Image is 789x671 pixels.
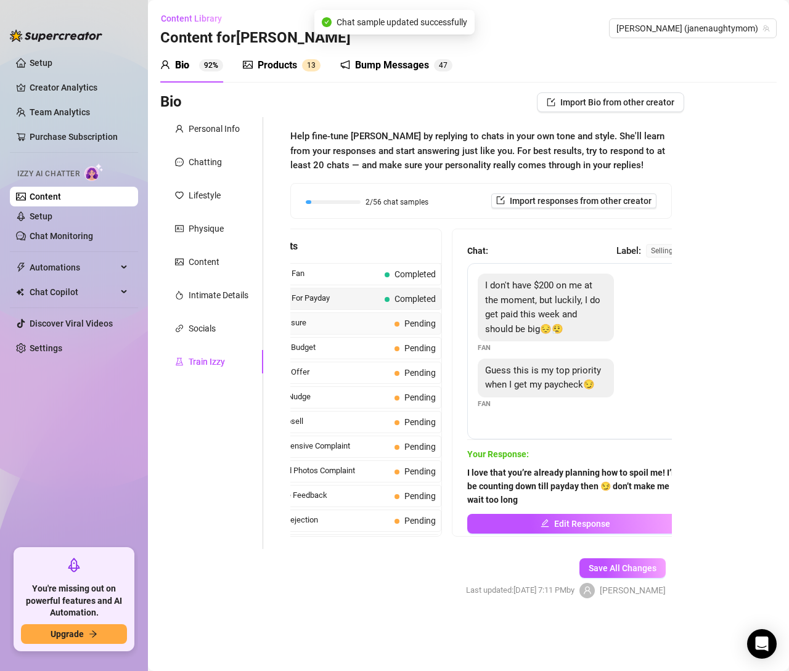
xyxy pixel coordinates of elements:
[30,211,52,221] a: Setup
[189,122,240,136] div: Personal Info
[322,17,332,27] span: check-circle
[616,244,641,259] span: Label:
[478,343,491,353] span: Fan
[467,514,683,534] button: Edit Response
[189,355,225,368] div: Train Izzy
[189,222,224,235] div: Physique
[439,61,443,70] span: 4
[302,59,321,71] sup: 13
[30,282,117,302] span: Chat Copilot
[263,317,390,329] span: No Pressure
[537,92,684,112] button: Import Bio from other creator
[30,78,128,97] a: Creator Analytics
[16,288,24,296] img: Chat Copilot
[485,365,601,391] span: Guess this is my top priority when I get my paycheck😏
[404,442,436,452] span: Pending
[160,28,351,48] h3: Content for [PERSON_NAME]
[467,468,676,505] strong: I love that you’re already planning how to spoil me! I’ll be counting down till payday then 😏 don...
[16,262,26,272] span: thunderbolt
[404,392,436,402] span: Pending
[30,58,52,68] a: Setup
[175,291,184,299] span: fire
[404,319,436,328] span: Pending
[175,224,184,233] span: idcard
[747,629,777,659] div: Open Intercom Messenger
[30,231,93,241] a: Chat Monitoring
[10,30,102,42] img: logo-BBDzfeDw.svg
[189,255,219,269] div: Content
[51,629,84,639] span: Upgrade
[404,491,436,501] span: Pending
[84,163,104,181] img: AI Chatter
[404,516,436,526] span: Pending
[30,258,117,277] span: Automations
[175,58,189,73] div: Bio
[404,343,436,353] span: Pending
[175,191,184,200] span: heart
[366,198,428,206] span: 2/56 chat samples
[89,630,97,638] span: arrow-right
[243,60,253,70] span: picture
[175,158,184,166] span: message
[485,280,600,335] span: I don't have $200 on me at the moment, but luckily, I do get paid this week and should be big😔😮‍💨
[589,563,656,573] span: Save All Changes
[189,189,221,202] div: Lifestyle
[263,341,390,354] span: Limited Budget
[496,196,505,205] span: import
[160,9,232,28] button: Content Library
[175,124,184,133] span: user
[30,127,128,147] a: Purchase Subscription
[30,343,62,353] a: Settings
[175,258,184,266] span: picture
[404,368,436,378] span: Pending
[646,244,678,258] span: selling
[579,558,666,578] button: Save All Changes
[547,98,555,107] span: import
[311,61,316,70] span: 3
[434,59,452,71] sup: 47
[175,324,184,333] span: link
[404,466,436,476] span: Pending
[67,558,81,572] span: rocket
[263,514,390,526] span: Broke Rejection
[443,61,448,70] span: 7
[160,60,170,70] span: user
[21,583,127,619] span: You're missing out on powerful features and AI Automation.
[189,155,222,169] div: Chatting
[263,391,390,403] span: Gentle Nudge
[21,624,127,644] button: Upgradearrow-right
[30,319,113,328] a: Discover Viral Videos
[263,415,390,428] span: Flirty Upsell
[263,489,390,502] span: Positive Feedback
[199,59,223,71] sup: 92%
[762,25,770,32] span: team
[30,107,90,117] a: Team Analytics
[404,417,436,427] span: Pending
[478,399,491,409] span: Fan
[161,14,222,23] span: Content Library
[394,294,436,304] span: Completed
[189,322,216,335] div: Socials
[541,519,549,527] span: edit
[189,288,248,302] div: Intimate Details
[258,58,297,73] div: Products
[263,465,390,477] span: Covered Photos Complaint
[307,61,311,70] span: 1
[340,60,350,70] span: notification
[510,196,652,206] span: Import responses from other creator
[263,292,380,304] span: Waiting For Payday
[467,449,529,459] strong: Your Response:
[263,440,390,452] span: Too Expensive Complaint
[175,357,184,366] span: experiment
[560,97,674,107] span: Import Bio from other creator
[290,129,672,173] span: Help fine-tune [PERSON_NAME] by replying to chats in your own tone and style. She'll learn from y...
[263,366,390,378] span: Cheeky Offer
[600,584,666,597] span: [PERSON_NAME]
[160,92,182,112] h3: Bio
[554,519,610,529] span: Edit Response
[491,193,656,208] button: Import responses from other creator
[616,19,769,38] span: Jane (janenaughtymom)
[467,246,488,256] strong: Chat:
[394,269,436,279] span: Completed
[263,267,380,280] span: Curious Fan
